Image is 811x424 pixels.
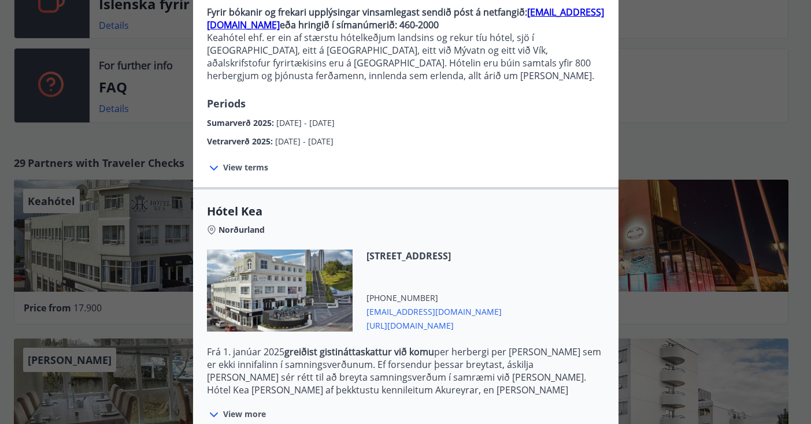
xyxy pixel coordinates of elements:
[280,18,439,31] strong: eða hringið í símanúmerið: 460-2000
[207,6,527,18] strong: Fyrir bókanir og frekari upplýsingar vinsamlegast sendið póst á netfangið:
[207,31,605,82] p: Keahótel ehf. er ein af stærstu hótelkeðjum landsins og rekur tíu hótel, sjö í [GEOGRAPHIC_DATA],...
[366,292,502,304] span: [PHONE_NUMBER]
[207,136,275,147] span: Vetrarverð 2025 :
[207,96,246,110] span: Periods
[223,162,268,173] span: View terms
[275,136,334,147] span: [DATE] - [DATE]
[366,250,502,262] span: [STREET_ADDRESS]
[276,117,335,128] span: [DATE] - [DATE]
[207,6,604,31] a: [EMAIL_ADDRESS][DOMAIN_NAME]
[207,203,605,220] span: Hótel Kea
[207,117,276,128] span: Sumarverð 2025 :
[219,224,265,236] span: Norðurland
